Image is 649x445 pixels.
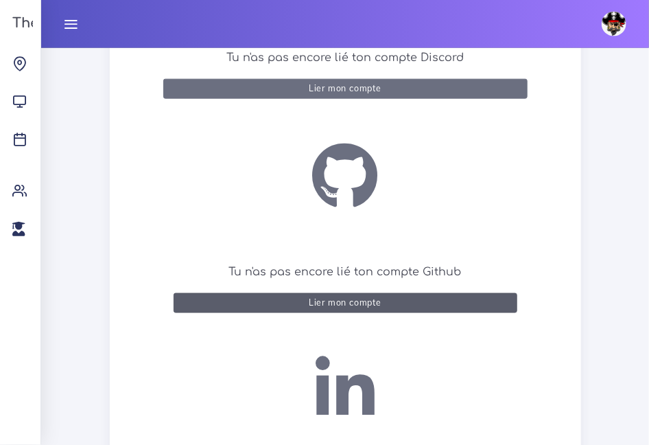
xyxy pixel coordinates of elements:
div: Lier mon compte [309,298,381,308]
h3: The Hacking Project [8,16,154,31]
button: Lier mon compte [163,79,528,99]
h5: Tu n'as pas encore lié ton compte Github [174,256,517,288]
div: Lier mon compte [309,83,381,93]
a: avatar [595,4,637,44]
button: Lier mon compte [174,293,517,313]
h5: Tu n'as pas encore lié ton compte Discord [163,42,528,74]
img: avatar [602,12,626,36]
